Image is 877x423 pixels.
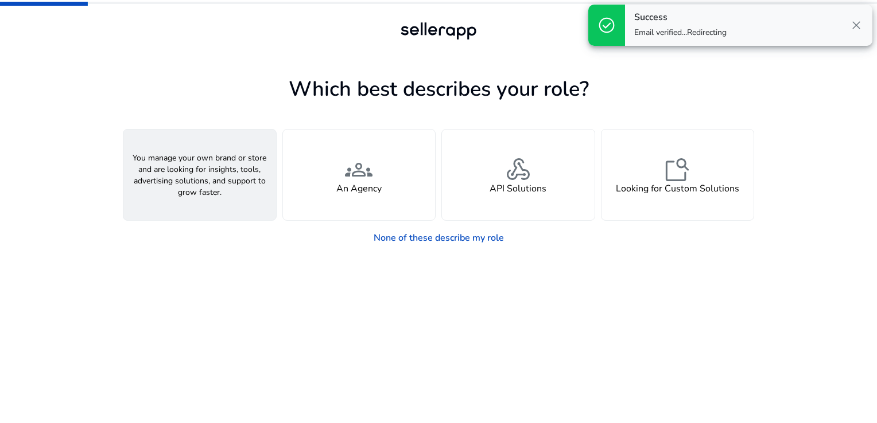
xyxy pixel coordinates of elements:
h4: API Solutions [490,183,546,194]
button: You manage your own brand or store and are looking for insights, tools, advertising solutions, an... [123,129,277,221]
span: check_circle [597,16,616,34]
h4: Success [634,12,727,23]
h4: An Agency [336,183,382,194]
span: webhook [505,156,532,183]
h4: Looking for Custom Solutions [616,183,739,194]
button: feature_searchLooking for Custom Solutions [601,129,755,221]
h1: Which best describes your role? [123,77,754,101]
span: feature_search [663,156,691,183]
button: webhookAPI Solutions [441,129,595,221]
p: Email verified...Redirecting [634,27,727,38]
span: groups [345,156,372,183]
span: close [849,18,863,32]
a: None of these describe my role [364,226,513,249]
button: groupsAn Agency [282,129,436,221]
